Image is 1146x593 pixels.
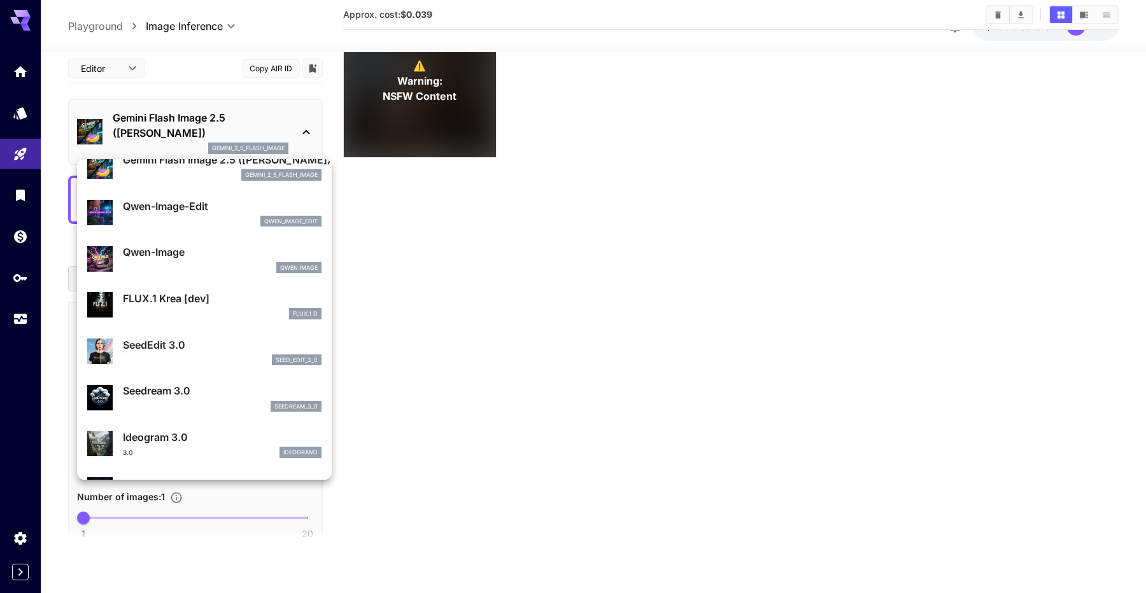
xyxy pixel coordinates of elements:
p: FLUX.1 D [293,309,318,318]
p: Qwen-Image-Edit [123,199,322,214]
p: Qwen Image [280,263,318,272]
p: gemini_2_5_flash_image [245,171,318,179]
p: SeedEdit 3.0 [123,337,322,352]
p: 3.0 [123,448,133,457]
p: FLUX.1 Krea [dev] [123,291,322,306]
div: Seedream 3.0seedream_3_0 [87,378,322,417]
div: Gemini Flash Image 2.5 ([PERSON_NAME])gemini_2_5_flash_image [87,147,322,186]
div: FLUX.1 Krea [dev]FLUX.1 D [87,286,322,324]
div: Qwen-ImageQwen Image [87,239,322,278]
div: SeedEdit 3.0seed_edit_3_0 [87,332,322,371]
p: Gemini Flash Image 2.5 ([PERSON_NAME]) [123,152,322,167]
p: seed_edit_3_0 [276,356,318,365]
p: ideogram3 [283,448,318,457]
p: seedream_3_0 [274,402,318,411]
p: Ideogram 3.0 Remix [123,476,322,491]
div: Ideogram 3.03.0ideogram3 [87,424,322,463]
p: Qwen-Image [123,244,322,260]
div: Qwen-Image-Editqwen_image_edit [87,193,322,232]
iframe: Chat Widget [1082,532,1146,593]
p: Seedream 3.0 [123,383,322,398]
p: qwen_image_edit [264,217,318,226]
div: Ideogram 3.0 Remix [87,471,322,510]
p: Ideogram 3.0 [123,429,322,445]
